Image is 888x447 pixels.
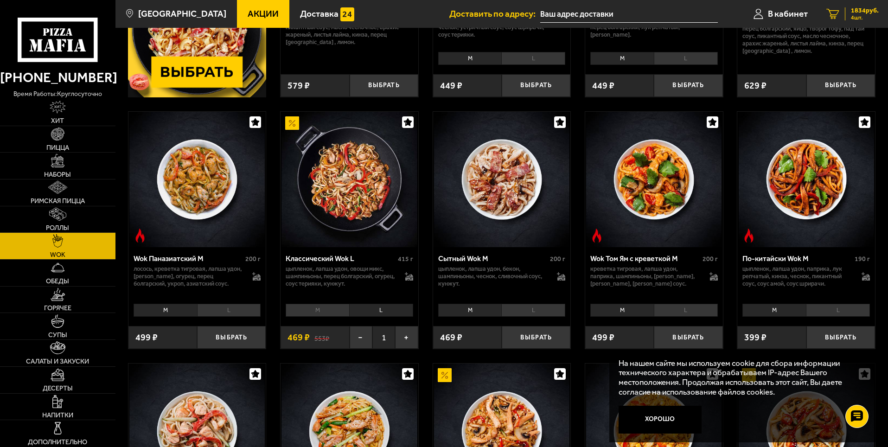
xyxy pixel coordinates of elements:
[768,9,808,18] span: В кабинет
[286,265,396,287] p: цыпленок, лапша удон, овощи микс, шампиньоны, перец болгарский, огурец, соус терияки, кунжут.
[502,326,570,349] button: Выбрать
[806,304,870,317] li: L
[350,326,372,349] button: −
[590,52,654,65] li: M
[44,305,71,311] span: Горячее
[314,333,329,342] s: 553 ₽
[619,406,702,434] button: Хорошо
[43,385,73,391] span: Десерты
[540,6,718,23] input: Ваш адрес доставки
[287,81,310,90] span: 579 ₽
[851,7,879,14] span: 1834 руб.
[300,9,339,18] span: Доставка
[44,171,71,178] span: Наборы
[135,333,158,342] span: 499 ₽
[42,412,73,418] span: Напитки
[48,332,67,338] span: Супы
[851,15,879,20] span: 4 шт.
[281,112,417,247] img: Классический Wok L
[742,18,870,55] p: креветка тигровая, лапша рисовая, морковь, перец болгарский, яйцо, творог тофу, пад тай соус, пик...
[28,439,87,445] span: Дополнительно
[590,229,604,243] img: Острое блюдо
[501,304,565,317] li: L
[281,112,418,247] a: АкционныйКлассический Wok L
[550,255,565,263] span: 200 г
[133,229,147,243] img: Острое блюдо
[350,74,418,97] button: Выбрать
[438,265,548,287] p: цыпленок, лапша удон, бекон, шампиньоны, чеснок, сливочный соус, кунжут.
[654,74,722,97] button: Выбрать
[585,112,723,247] a: Острое блюдоWok Том Ям с креветкой M
[285,116,299,130] img: Акционный
[590,304,654,317] li: M
[134,265,243,287] p: лосось, креветка тигровая, лапша удон, [PERSON_NAME], огурец, перец болгарский, укроп, азиатский ...
[438,52,502,65] li: M
[855,255,870,263] span: 190 г
[434,112,569,247] img: Сытный Wok M
[654,304,718,317] li: L
[744,333,767,342] span: 399 ₽
[438,254,548,263] div: Сытный Wok M
[806,74,875,97] button: Выбрать
[50,251,65,258] span: WOK
[134,254,243,263] div: Wok Паназиатский M
[46,144,69,151] span: Пицца
[654,326,722,349] button: Выбрать
[739,112,874,247] img: По-китайски Wok M
[372,326,395,349] span: 1
[742,254,852,263] div: По-китайски Wok M
[128,112,266,247] a: Острое блюдоWok Паназиатский M
[286,304,349,317] li: M
[129,112,265,247] img: Wok Паназиатский M
[438,304,502,317] li: M
[502,74,570,97] button: Выбрать
[340,7,354,21] img: 15daf4d41897b9f0e9f617042186c801.svg
[806,326,875,349] button: Выбрать
[742,304,806,317] li: M
[742,265,852,287] p: цыпленок, лапша удон, паприка, лук репчатый, кинза, чеснок, пикантный соус, соус Амой, соус шрирачи.
[440,333,462,342] span: 469 ₽
[742,229,756,243] img: Острое блюдо
[744,81,767,90] span: 629 ₽
[592,333,614,342] span: 499 ₽
[46,224,69,231] span: Роллы
[51,117,64,124] span: Хит
[349,304,413,317] li: L
[398,255,413,263] span: 415 г
[590,254,700,263] div: Wok Том Ям с креветкой M
[501,52,565,65] li: L
[138,9,226,18] span: [GEOGRAPHIC_DATA]
[46,278,69,284] span: Обеды
[586,112,722,247] img: Wok Том Ям с креветкой M
[197,304,261,317] li: L
[737,112,875,247] a: Острое блюдоПо-китайски Wok M
[245,255,261,263] span: 200 г
[395,326,418,349] button: +
[286,254,396,263] div: Классический Wok L
[703,255,718,263] span: 200 г
[134,304,197,317] li: M
[433,112,571,247] a: Сытный Wok M
[197,326,266,349] button: Выбрать
[248,9,279,18] span: Акции
[26,358,89,364] span: Салаты и закуски
[619,358,861,397] p: На нашем сайте мы используем cookie для сбора информации технического характера и обрабатываем IP...
[440,81,462,90] span: 449 ₽
[287,333,310,342] span: 469 ₽
[654,52,718,65] li: L
[590,265,700,287] p: креветка тигровая, лапша удон, паприка, шампиньоны, [PERSON_NAME], [PERSON_NAME], [PERSON_NAME] с...
[438,368,452,382] img: Акционный
[592,81,614,90] span: 449 ₽
[449,9,540,18] span: Доставить по адресу:
[31,198,85,204] span: Римская пицца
